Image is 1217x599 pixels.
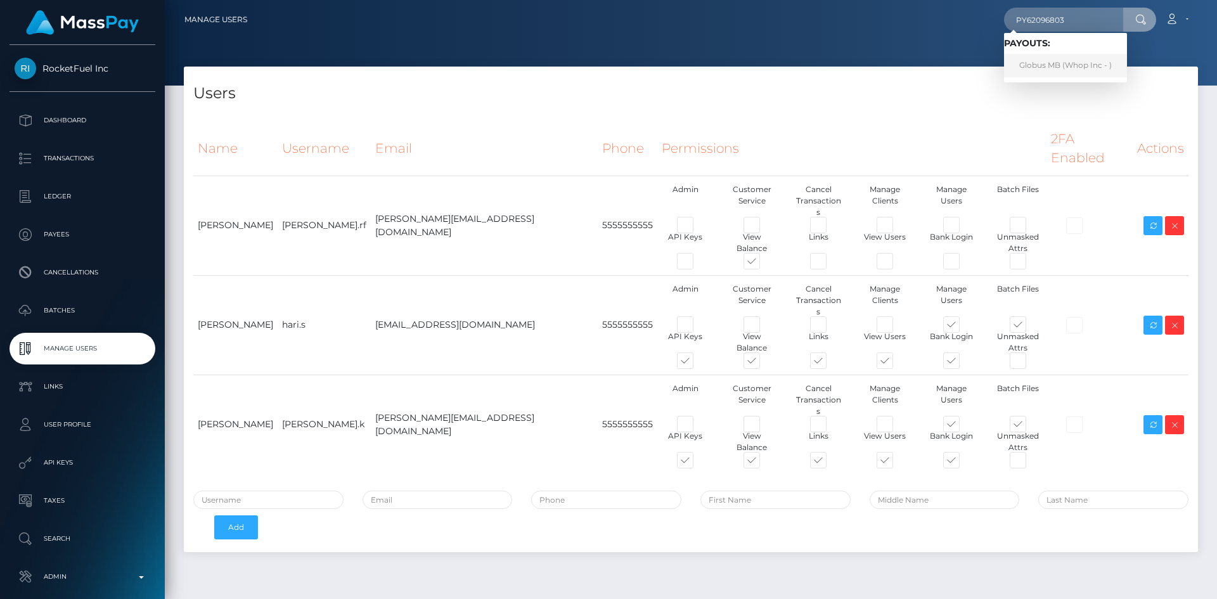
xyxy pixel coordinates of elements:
[10,295,155,326] a: Batches
[371,375,598,474] td: [PERSON_NAME][EMAIL_ADDRESS][DOMAIN_NAME]
[371,275,598,375] td: [EMAIL_ADDRESS][DOMAIN_NAME]
[598,122,657,176] th: Phone
[15,377,150,396] p: Links
[214,515,258,539] button: Add
[15,491,150,510] p: Taxes
[15,567,150,586] p: Admin
[15,339,150,358] p: Manage Users
[10,523,155,555] a: Search
[719,283,785,318] div: Customer Service
[719,430,785,453] div: View Balance
[10,561,155,593] a: Admin
[918,231,985,254] div: Bank Login
[852,383,918,417] div: Manage Clients
[278,375,371,474] td: [PERSON_NAME].k
[700,491,851,509] input: First Name
[10,63,155,74] span: RocketFuel Inc
[985,283,1052,318] div: Batch Files
[985,231,1052,254] div: Unmasked Attrs
[1038,491,1188,509] input: Last Name
[918,184,985,218] div: Manage Users
[652,331,719,354] div: API Keys
[193,275,278,375] td: [PERSON_NAME]
[193,375,278,474] td: [PERSON_NAME]
[1133,122,1188,176] th: Actions
[193,122,278,176] th: Name
[278,275,371,375] td: hari.s
[598,275,657,375] td: 5555555555
[652,283,719,318] div: Admin
[657,122,1046,176] th: Permissions
[652,231,719,254] div: API Keys
[10,409,155,441] a: User Profile
[785,231,852,254] div: Links
[15,225,150,244] p: Payees
[1046,122,1133,176] th: 2FA Enabled
[278,176,371,275] td: [PERSON_NAME].rf
[371,176,598,275] td: [PERSON_NAME][EMAIL_ADDRESS][DOMAIN_NAME]
[15,149,150,168] p: Transactions
[785,430,852,453] div: Links
[10,485,155,517] a: Taxes
[985,383,1052,417] div: Batch Files
[918,430,985,453] div: Bank Login
[531,491,681,509] input: Phone
[652,383,719,417] div: Admin
[10,371,155,403] a: Links
[719,231,785,254] div: View Balance
[1004,54,1127,77] a: Globus MB (Whop Inc - )
[10,257,155,288] a: Cancellations
[852,184,918,218] div: Manage Clients
[985,331,1052,354] div: Unmasked Attrs
[10,143,155,174] a: Transactions
[918,383,985,417] div: Manage Users
[918,331,985,354] div: Bank Login
[15,58,36,79] img: RocketFuel Inc
[10,105,155,136] a: Dashboard
[852,231,918,254] div: View Users
[193,491,344,509] input: Username
[719,383,785,417] div: Customer Service
[852,283,918,318] div: Manage Clients
[15,453,150,472] p: API Keys
[15,263,150,282] p: Cancellations
[15,415,150,434] p: User Profile
[10,181,155,212] a: Ledger
[870,491,1020,509] input: Middle Name
[15,187,150,206] p: Ledger
[15,301,150,320] p: Batches
[278,122,371,176] th: Username
[184,6,247,33] a: Manage Users
[785,184,852,218] div: Cancel Transactions
[785,383,852,417] div: Cancel Transactions
[1004,38,1127,49] h6: Payouts:
[1004,8,1123,32] input: Search...
[852,430,918,453] div: View Users
[985,184,1052,218] div: Batch Files
[193,82,1188,105] h4: Users
[852,331,918,354] div: View Users
[26,10,139,35] img: MassPay Logo
[719,331,785,354] div: View Balance
[15,111,150,130] p: Dashboard
[785,331,852,354] div: Links
[652,430,719,453] div: API Keys
[10,447,155,479] a: API Keys
[10,219,155,250] a: Payees
[371,122,598,176] th: Email
[15,529,150,548] p: Search
[719,184,785,218] div: Customer Service
[363,491,513,509] input: Email
[10,333,155,364] a: Manage Users
[918,283,985,318] div: Manage Users
[598,375,657,474] td: 5555555555
[985,430,1052,453] div: Unmasked Attrs
[598,176,657,275] td: 5555555555
[785,283,852,318] div: Cancel Transactions
[652,184,719,218] div: Admin
[193,176,278,275] td: [PERSON_NAME]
